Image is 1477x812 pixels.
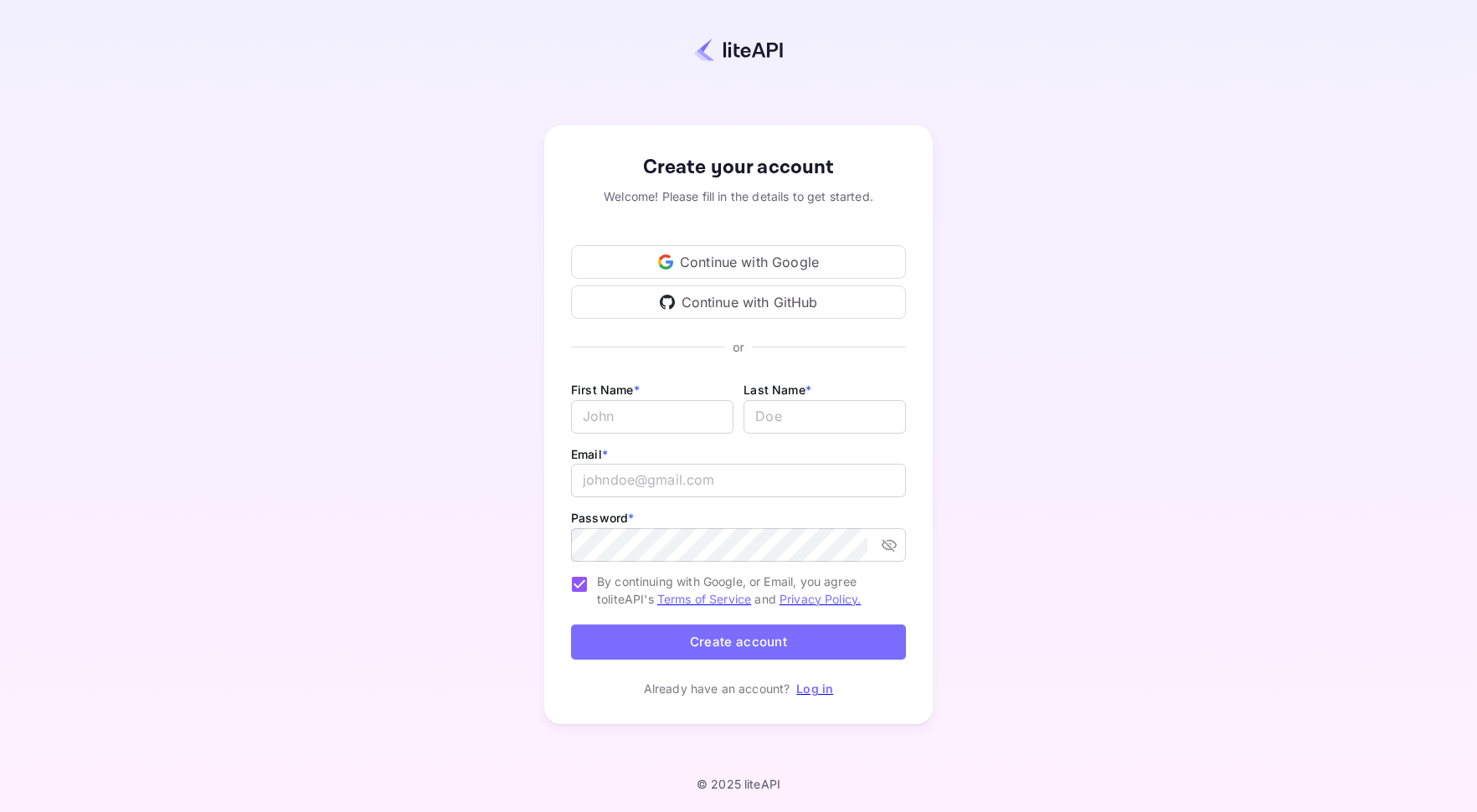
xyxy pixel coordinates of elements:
[744,400,906,434] input: Doe
[597,573,893,608] span: By continuing with Google, or Email, you agree to liteAPI's and
[571,511,634,525] label: Password
[780,592,861,606] a: Privacy Policy.
[644,680,790,697] p: Already have an account?
[571,188,906,205] div: Welcome! Please fill in the details to get started.
[874,530,904,560] button: toggle password visibility
[796,681,833,696] a: Log in
[657,592,751,606] a: Terms of Service
[571,285,906,319] div: Continue with GitHub
[571,624,906,660] button: Create account
[571,245,906,279] div: Continue with Google
[571,152,906,182] div: Create your account
[697,777,780,791] p: © 2025 liteAPI
[571,447,608,461] label: Email
[694,38,783,62] img: liteapi
[571,400,733,434] input: John
[571,383,640,397] label: First Name
[744,383,811,397] label: Last Name
[571,464,906,497] input: johndoe@gmail.com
